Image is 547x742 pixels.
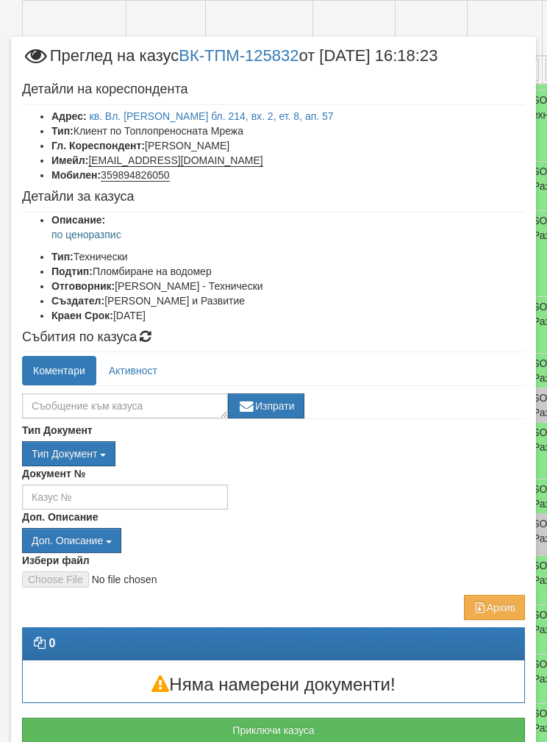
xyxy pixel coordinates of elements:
li: Технически [51,249,525,264]
a: ВК-ТПМ-125832 [179,46,298,65]
b: Подтип: [51,265,93,277]
strong: 0 [49,637,55,649]
button: Архив [464,595,525,620]
div: Двоен клик, за изчистване на избраната стойност. [22,528,525,553]
label: Избери файл [22,553,90,568]
span: Преглед на казус от [DATE] 16:18:23 [22,48,437,75]
li: Клиент по Топлопреносната Мрежа [51,124,525,138]
button: Тип Документ [22,441,115,466]
b: Описание: [51,214,105,226]
li: Пломбиране на водомер [51,264,525,279]
b: Мобилен: [51,169,101,181]
div: Двоен клик, за изчистване на избраната стойност. [22,441,525,466]
li: [PERSON_NAME] [51,138,525,153]
a: Коментари [22,356,96,385]
b: Тип: [51,251,74,263]
b: Адрес: [51,110,87,122]
li: [PERSON_NAME] и Развитие [51,293,525,308]
b: Краен Срок: [51,310,113,321]
b: Имейл: [51,154,88,166]
h3: Няма намерени документи! [23,675,524,694]
h4: Детайли за казуса [22,190,525,204]
b: Отговорник: [51,280,115,292]
b: Тип: [51,125,74,137]
button: Доп. Описание [22,528,121,553]
h4: Събития по казуса [22,330,525,345]
a: кв. Вл. [PERSON_NAME] бл. 214, вх. 2, ет. 8, ап. 57 [90,110,334,122]
b: Гл. Кореспондент: [51,140,145,151]
span: Доп. Описание [32,535,103,546]
li: [DATE] [51,308,525,323]
label: Тип Документ [22,423,93,438]
span: Тип Документ [32,448,97,460]
label: Документ № [22,466,85,481]
button: Изпрати [228,393,304,418]
label: Доп. Описание [22,510,98,524]
h4: Детайли на кореспондента [22,82,525,97]
a: Активност [98,356,168,385]
li: [PERSON_NAME] - Технически [51,279,525,293]
b: Създател: [51,295,104,307]
p: по ценоразпис [51,227,525,242]
input: Казус № [22,485,228,510]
